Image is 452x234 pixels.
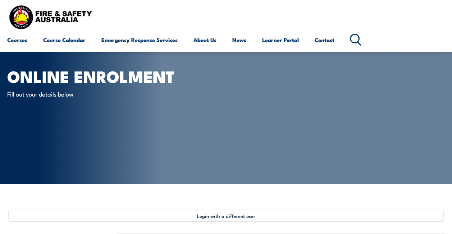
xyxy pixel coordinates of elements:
a: About Us [193,31,216,48]
a: Course Calendar [43,31,86,48]
a: News [232,31,246,48]
a: Contact [315,31,334,48]
span: Login with a different user [197,213,255,219]
a: Learner Portal [262,31,299,48]
h1: Online Enrolment [7,69,185,83]
p: Fill out your details below [7,90,138,98]
a: Courses [7,31,27,48]
a: Emergency Response Services [101,31,178,48]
